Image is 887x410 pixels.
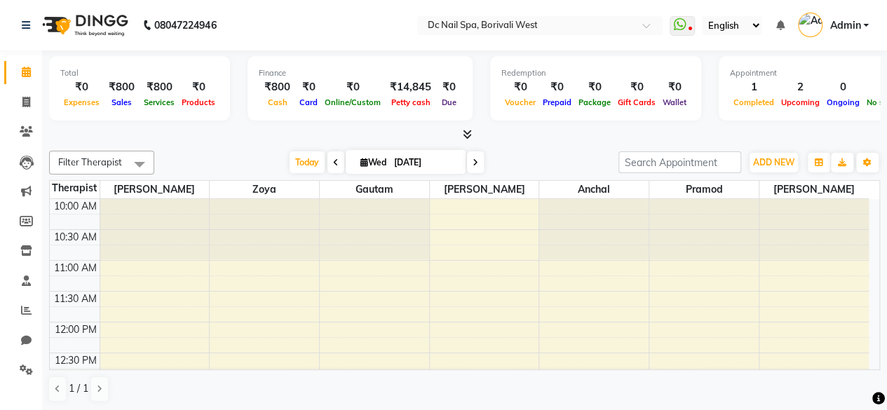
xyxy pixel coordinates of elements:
div: ₹0 [575,79,614,95]
span: Cash [264,97,291,107]
span: Card [296,97,321,107]
span: Wed [357,157,390,168]
span: Completed [730,97,778,107]
span: Expenses [60,97,103,107]
span: Upcoming [778,97,823,107]
div: ₹0 [539,79,575,95]
div: ₹0 [501,79,539,95]
div: ₹0 [659,79,690,95]
div: ₹0 [178,79,219,95]
div: Redemption [501,67,690,79]
span: Products [178,97,219,107]
span: Online/Custom [321,97,384,107]
span: Voucher [501,97,539,107]
img: Admin [798,13,822,37]
div: 0 [823,79,863,95]
div: 12:30 PM [52,353,100,368]
div: ₹0 [60,79,103,95]
div: ₹800 [103,79,140,95]
div: 10:00 AM [51,199,100,214]
span: Ongoing [823,97,863,107]
div: 1 [730,79,778,95]
span: [PERSON_NAME] [759,181,869,198]
span: Filter Therapist [58,156,122,168]
span: Admin [830,18,860,33]
div: Finance [259,67,461,79]
div: ₹800 [140,79,178,95]
div: ₹0 [437,79,461,95]
span: Due [438,97,460,107]
span: Petty cash [388,97,434,107]
span: Services [140,97,178,107]
span: Gautam [320,181,429,198]
div: ₹0 [321,79,384,95]
div: ₹0 [296,79,321,95]
span: Sales [108,97,135,107]
div: ₹800 [259,79,296,95]
div: Total [60,67,219,79]
span: Gift Cards [614,97,659,107]
div: 11:30 AM [51,292,100,306]
span: Today [290,151,325,173]
div: 2 [778,79,823,95]
span: [PERSON_NAME] [100,181,210,198]
input: Search Appointment [618,151,741,173]
img: logo [36,6,132,45]
div: Therapist [50,181,100,196]
span: Prepaid [539,97,575,107]
input: 2025-09-03 [390,152,460,173]
span: Anchal [539,181,649,198]
span: 1 / 1 [69,381,88,396]
button: ADD NEW [750,153,798,172]
span: [PERSON_NAME] [430,181,539,198]
span: Package [575,97,614,107]
div: 11:00 AM [51,261,100,275]
div: ₹0 [614,79,659,95]
span: Pramod [649,181,759,198]
span: Zoya [210,181,319,198]
div: ₹14,845 [384,79,437,95]
b: 08047224946 [154,6,216,45]
span: Wallet [659,97,690,107]
div: 10:30 AM [51,230,100,245]
div: 12:00 PM [52,322,100,337]
span: ADD NEW [753,157,794,168]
